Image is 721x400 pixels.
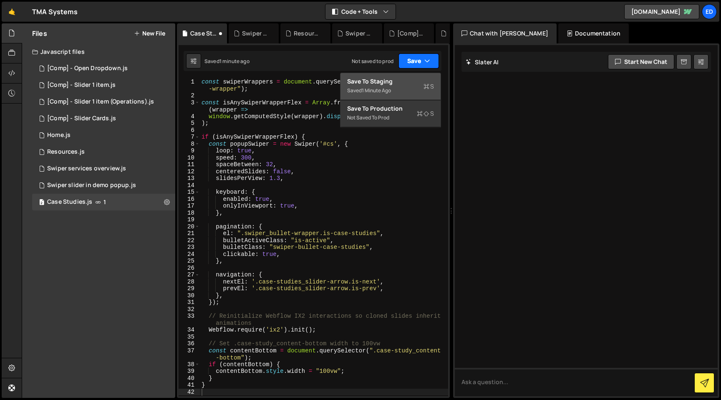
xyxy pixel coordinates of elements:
[219,58,250,65] div: 1 minute ago
[449,29,476,38] div: [Comp] - Slider 1 item.js
[179,237,200,244] div: 22
[347,113,434,123] div: Not saved to prod
[47,182,136,189] div: Swiper slider in demo popup.js
[424,82,434,91] span: S
[362,87,391,94] div: 1 minute ago
[47,65,128,72] div: [Comp] - Open Dropdown.js
[179,375,200,382] div: 40
[103,199,106,205] span: 1
[32,94,175,110] div: 15745/41948.js
[179,334,200,341] div: 35
[204,58,250,65] div: Saved
[190,29,217,38] div: Case Studies.js
[179,306,200,313] div: 32
[347,86,434,96] div: Saved
[47,81,116,89] div: [Comp] - Slider 1 item.js
[32,194,175,210] div: Case Studies.js
[340,100,441,127] button: Save to ProductionS Not saved to prod
[32,177,175,194] div: 15745/43499.js
[47,98,154,106] div: [Comp] - Slider 1 item (Operations).js
[32,77,175,94] div: 15745/41885.js
[179,120,200,127] div: 5
[325,4,396,19] button: Code + Tools
[32,160,175,177] div: 15745/44803.js
[179,347,200,361] div: 37
[294,29,320,38] div: Resources.js
[32,127,175,144] div: 15745/41882.js
[179,78,200,92] div: 1
[397,29,424,38] div: [Comp] - Open Dropdown.js
[179,216,200,223] div: 19
[179,285,200,292] div: 29
[39,200,44,206] span: 2
[32,29,47,38] h2: Files
[47,148,85,156] div: Resources.js
[179,168,200,175] div: 12
[608,54,674,69] button: Start new chat
[179,147,200,154] div: 9
[624,4,699,19] a: [DOMAIN_NAME]
[179,313,200,327] div: 33
[179,292,200,299] div: 30
[179,189,200,196] div: 15
[398,53,439,68] button: Save
[47,132,71,139] div: Home.js
[466,58,499,66] h2: Slater AI
[179,99,200,113] div: 3
[179,278,200,286] div: 28
[179,299,200,306] div: 31
[32,110,175,127] div: 15745/42002.js
[179,196,200,203] div: 16
[22,43,175,60] div: Javascript files
[179,154,200,162] div: 10
[347,77,434,86] div: Save to Staging
[47,165,126,172] div: Swiper services overview.js
[179,361,200,368] div: 38
[179,127,200,134] div: 6
[179,368,200,375] div: 39
[417,109,434,118] span: S
[179,389,200,396] div: 42
[179,327,200,334] div: 34
[47,198,92,206] div: Case Studies.js
[47,115,116,122] div: [Comp] - Slider Cards.js
[32,144,175,160] div: 15745/44306.js
[32,7,78,17] div: TMA Systems
[134,30,165,37] button: New File
[179,223,200,230] div: 20
[179,141,200,148] div: 8
[179,161,200,168] div: 11
[352,58,393,65] div: Not saved to prod
[702,4,717,19] a: Ed
[32,60,175,77] div: 15745/41947.js
[2,2,22,22] a: 🤙
[558,23,629,43] div: Documentation
[179,382,200,389] div: 41
[347,104,434,113] div: Save to Production
[179,258,200,265] div: 25
[179,113,200,120] div: 4
[179,203,200,210] div: 17
[179,210,200,217] div: 18
[453,23,557,43] div: Chat with [PERSON_NAME]
[179,134,200,141] div: 7
[179,244,200,251] div: 23
[345,29,372,38] div: Swiper slider in demo popup.js
[179,251,200,258] div: 24
[179,92,200,99] div: 2
[179,340,200,347] div: 36
[242,29,269,38] div: Swiper services overview.js
[340,73,441,100] button: Save to StagingS Saved1 minute ago
[179,182,200,189] div: 14
[179,175,200,182] div: 13
[179,265,200,272] div: 26
[179,271,200,278] div: 27
[179,230,200,237] div: 21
